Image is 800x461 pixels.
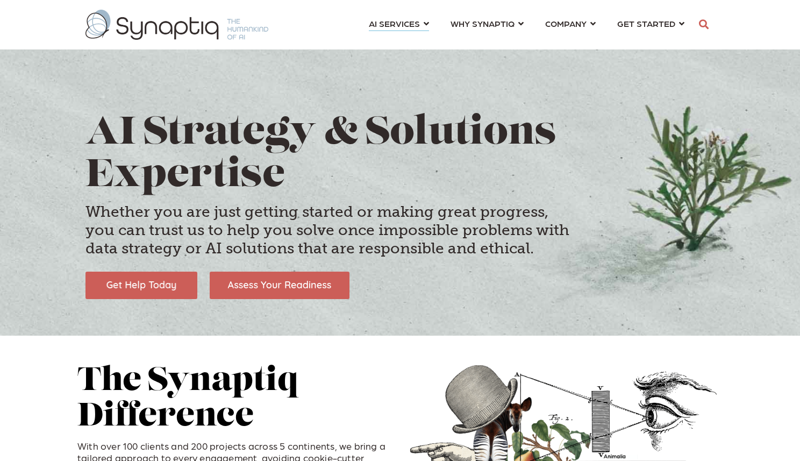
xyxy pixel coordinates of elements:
a: WHY SYNAPTIQ [451,13,524,33]
img: synaptiq logo-1 [85,10,268,40]
nav: menu [358,5,695,44]
a: GET STARTED [617,13,684,33]
a: AI SERVICES [369,13,429,33]
h2: The Synaptiq Difference [77,364,392,435]
img: Get Help Today [85,272,197,299]
span: AI SERVICES [369,18,420,29]
h4: Whether you are just getting started or making great progress, you can trust us to help you solve... [85,203,569,257]
span: COMPANY [545,18,587,29]
a: COMPANY [545,13,596,33]
span: GET STARTED [617,18,675,29]
span: WHY SYNAPTIQ [451,18,515,29]
img: Assess Your Readiness [210,272,349,299]
h1: AI Strategy & Solutions Expertise [85,113,715,198]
